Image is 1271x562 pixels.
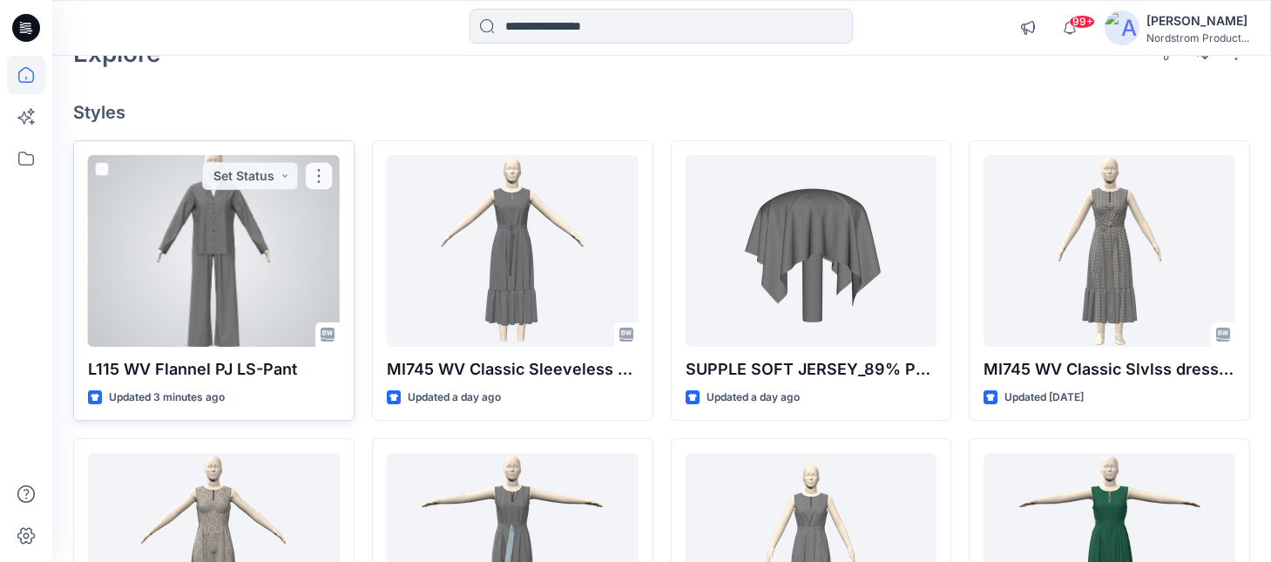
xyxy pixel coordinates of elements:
h4: Styles [73,102,1250,123]
p: Updated a day ago [706,389,800,407]
p: SUPPLE SOFT JERSEY_89% Polyester, 11% Spandex_185GSM_RT2203069 [686,357,937,382]
a: MI745 WV Classic Slvlss dress RC [984,155,1235,347]
span: 99+ [1069,15,1095,29]
h2: Explore [73,39,161,67]
div: [PERSON_NAME] [1146,10,1249,31]
a: MI745 WV Classic Sleeveless Dress LJ [387,155,639,347]
a: L115 WV Flannel PJ LS-Pant [88,155,340,347]
p: Updated [DATE] [1004,389,1084,407]
p: L115 WV Flannel PJ LS-Pant [88,357,340,382]
div: Nordstrom Product... [1146,31,1249,44]
p: MI745 WV Classic Sleeveless Dress LJ [387,357,639,382]
a: SUPPLE SOFT JERSEY_89% Polyester, 11% Spandex_185GSM_RT2203069 [686,155,937,347]
p: Updated a day ago [408,389,501,407]
p: Updated 3 minutes ago [109,389,225,407]
p: MI745 WV Classic Slvlss dress RC [984,357,1235,382]
img: avatar [1105,10,1139,45]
